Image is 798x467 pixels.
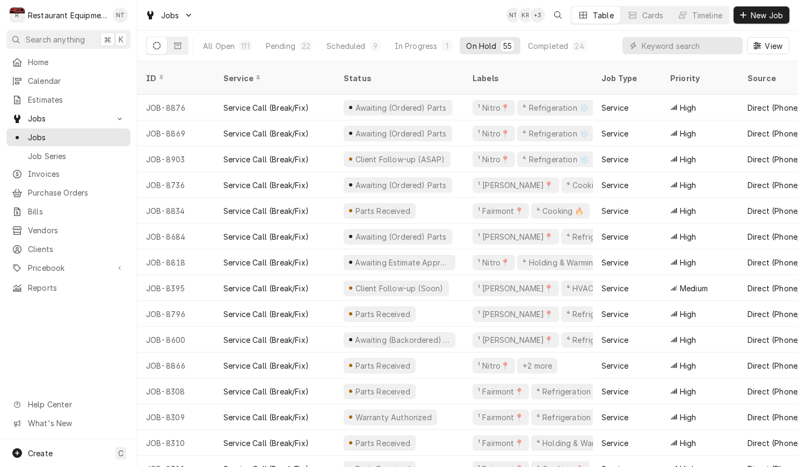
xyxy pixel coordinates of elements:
a: Clients [6,240,130,258]
div: ⁴ Refrigeration ❄️ [521,102,590,113]
span: Calendar [28,75,125,87]
div: Service [601,102,628,113]
span: Create [28,449,53,458]
div: JOB-8818 [137,249,215,275]
span: High [680,205,697,217]
div: Awaiting (Backordered) Parts [354,334,451,346]
div: Service [601,386,628,397]
div: Service [601,179,628,191]
span: Invoices [28,168,125,179]
div: 55 [503,40,512,52]
div: Service Call (Break/Fix) [223,257,309,268]
div: NT [506,8,521,23]
div: Service [223,73,324,84]
div: All Open [203,40,235,52]
button: Open search [549,6,567,24]
div: 24 [575,40,584,52]
div: Client Follow-up (Soon) [354,283,444,294]
div: Service Call (Break/Fix) [223,102,309,113]
input: Keyword search [642,37,737,54]
div: Service [601,437,628,449]
div: ¹ Fairmont📍 [477,437,525,449]
div: Job Type [601,73,653,84]
div: ¹ Nitro📍 [477,360,511,371]
div: Restaurant Equipment Diagnostics's Avatar [10,8,25,23]
div: Service Call (Break/Fix) [223,283,309,294]
span: Pricebook [28,262,109,274]
a: Jobs [6,128,130,146]
div: + 3 [530,8,545,23]
button: New Job [734,6,789,24]
div: Labels [473,73,584,84]
div: ¹ [PERSON_NAME]📍 [477,308,555,320]
div: Parts Received [354,360,411,371]
div: 1 [444,40,450,52]
div: Service Call (Break/Fix) [223,386,309,397]
div: ¹ Nitro📍 [477,102,511,113]
div: ID [146,73,204,84]
div: ⁴ HVAC 🌡️ [565,283,606,294]
div: ¹ [PERSON_NAME]📍 [477,231,555,242]
div: R [10,8,25,23]
div: Awaiting (Ordered) Parts [354,231,447,242]
span: High [680,360,697,371]
a: Vendors [6,221,130,239]
span: Jobs [161,10,179,21]
div: Service Call (Break/Fix) [223,308,309,320]
div: Kelli Robinette's Avatar [518,8,533,23]
div: Completed [528,40,568,52]
div: JOB-8736 [137,172,215,198]
div: Service [601,128,628,139]
span: Help Center [28,399,124,410]
button: View [747,37,789,54]
div: JOB-8869 [137,120,215,146]
span: High [680,257,697,268]
div: JOB-8395 [137,275,215,301]
div: Priority [670,73,728,84]
span: C [118,448,124,459]
div: JOB-8903 [137,146,215,172]
span: Home [28,56,125,68]
a: Job Series [6,147,130,165]
div: ¹ Fairmont📍 [477,412,525,423]
span: What's New [28,418,124,429]
div: Parts Received [354,205,411,217]
div: Service [601,283,628,294]
span: Medium [680,283,708,294]
div: Awaiting (Ordered) Parts [354,179,447,191]
div: Warranty Authorized [354,412,433,423]
span: Bills [28,206,125,217]
span: K [119,34,124,45]
span: High [680,231,697,242]
div: Cards [642,10,664,21]
div: Service [601,154,628,165]
div: Service Call (Break/Fix) [223,179,309,191]
button: Search anything⌘K [6,30,130,49]
div: Nick Tussey's Avatar [113,8,128,23]
a: Go to Help Center [6,396,130,413]
a: Invoices [6,165,130,183]
div: JOB-8310 [137,430,215,456]
div: On Hold [466,40,496,52]
div: ¹ Nitro📍 [477,128,511,139]
div: Service Call (Break/Fix) [223,437,309,449]
div: JOB-8308 [137,378,215,404]
div: ¹ [PERSON_NAME]📍 [477,283,555,294]
div: ⁴ Refrigeration ❄️ [535,386,604,397]
div: Awaiting (Ordered) Parts [354,102,447,113]
a: Go to Jobs [141,6,198,24]
div: ¹ Nitro📍 [477,257,511,268]
div: Parts Received [354,386,411,397]
a: Reports [6,279,130,297]
span: High [680,334,697,346]
div: Awaiting (Ordered) Parts [354,128,447,139]
div: 111 [241,40,249,52]
div: JOB-8600 [137,327,215,353]
span: Jobs [28,132,125,143]
div: ¹ Nitro📍 [477,154,511,165]
a: Purchase Orders [6,184,130,202]
div: ¹ [PERSON_NAME]📍 [477,179,555,191]
div: In Progress [395,40,438,52]
span: View [763,40,785,52]
div: 9 [372,40,379,52]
